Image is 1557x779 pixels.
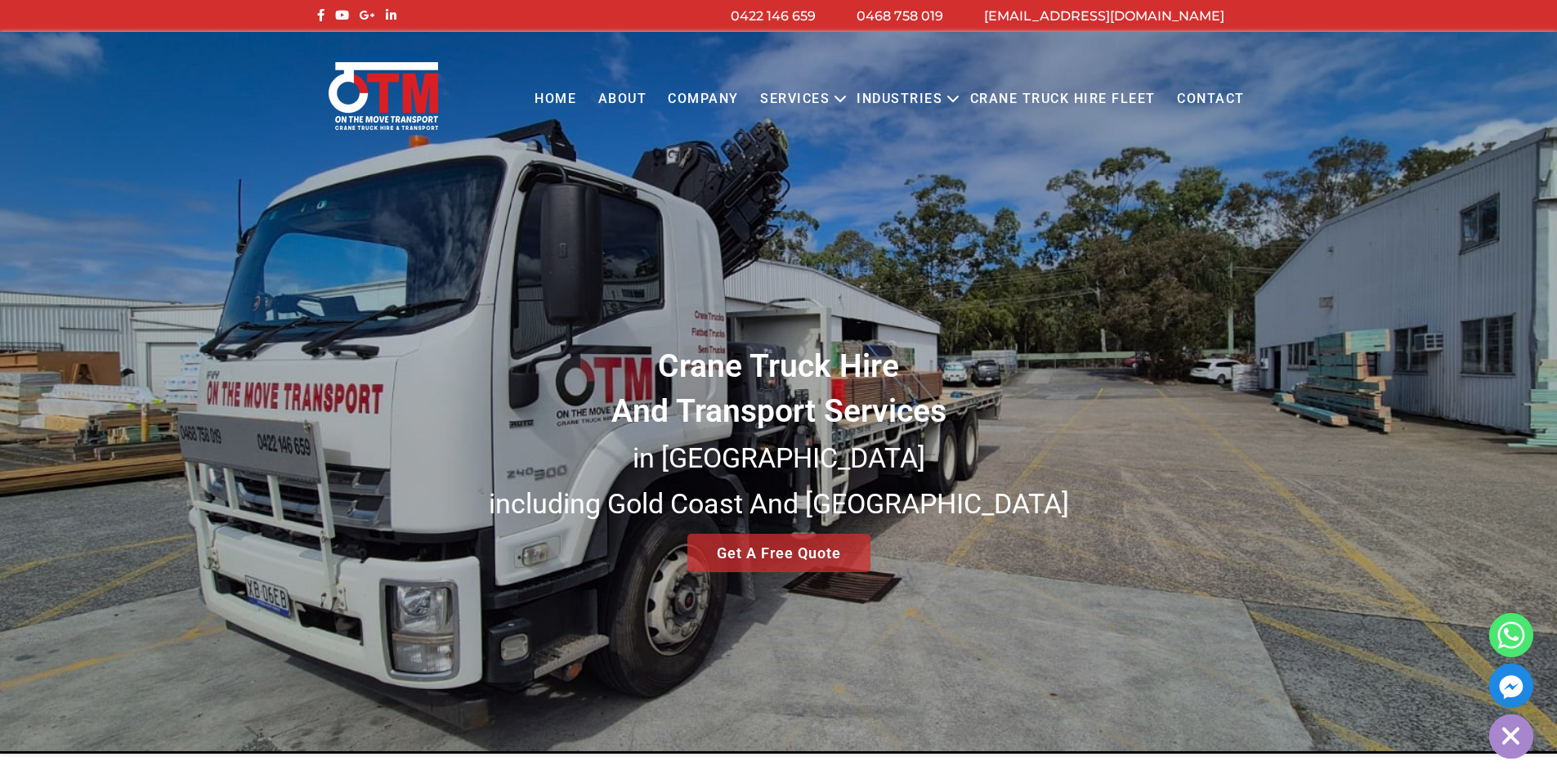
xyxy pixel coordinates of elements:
[749,77,840,122] a: Services
[524,77,587,122] a: Home
[1166,77,1255,122] a: Contact
[984,8,1224,24] a: [EMAIL_ADDRESS][DOMAIN_NAME]
[489,441,1069,520] small: in [GEOGRAPHIC_DATA] including Gold Coast And [GEOGRAPHIC_DATA]
[959,77,1166,122] a: Crane Truck Hire Fleet
[587,77,657,122] a: About
[687,534,870,572] a: Get A Free Quote
[846,77,953,122] a: Industries
[657,77,749,122] a: COMPANY
[857,8,943,24] a: 0468 758 019
[1489,664,1533,708] a: Facebook_Messenger
[1489,613,1533,657] a: Whatsapp
[731,8,816,24] a: 0422 146 659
